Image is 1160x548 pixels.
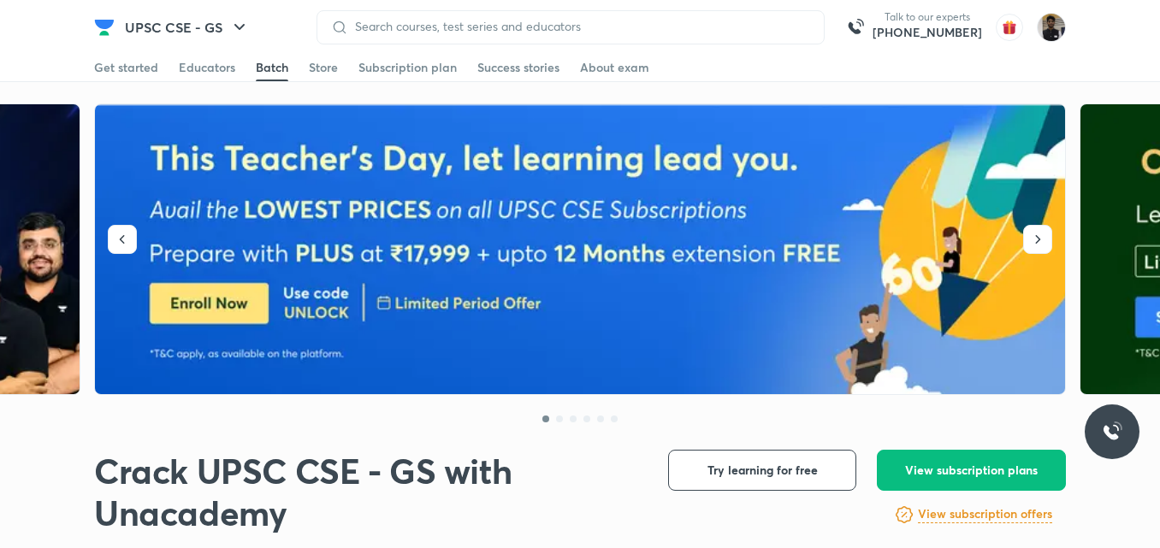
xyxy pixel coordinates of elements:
h6: View subscription offers [918,505,1052,523]
div: Store [309,59,338,76]
div: Batch [256,59,288,76]
a: Store [309,54,338,81]
img: Company Logo [94,17,115,38]
img: call-us [838,10,873,44]
span: View subscription plans [905,462,1038,479]
a: About exam [580,54,649,81]
button: View subscription plans [877,450,1066,491]
a: View subscription offers [918,504,1052,525]
a: [PHONE_NUMBER] [873,24,982,41]
div: About exam [580,59,649,76]
p: Talk to our experts [873,10,982,24]
img: avatar [996,14,1023,41]
h1: Crack UPSC CSE - GS with Unacademy [94,450,641,533]
button: UPSC CSE - GS [115,10,260,44]
span: Try learning for free [707,462,818,479]
input: Search courses, test series and educators [348,20,810,33]
button: Try learning for free [668,450,856,491]
a: Subscription plan [358,54,457,81]
div: Educators [179,59,235,76]
img: Vivek Vivek [1037,13,1066,42]
div: Success stories [477,59,559,76]
a: Batch [256,54,288,81]
a: Educators [179,54,235,81]
div: Subscription plan [358,59,457,76]
img: ttu [1102,421,1122,442]
a: Success stories [477,54,559,81]
a: Get started [94,54,158,81]
div: Get started [94,59,158,76]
